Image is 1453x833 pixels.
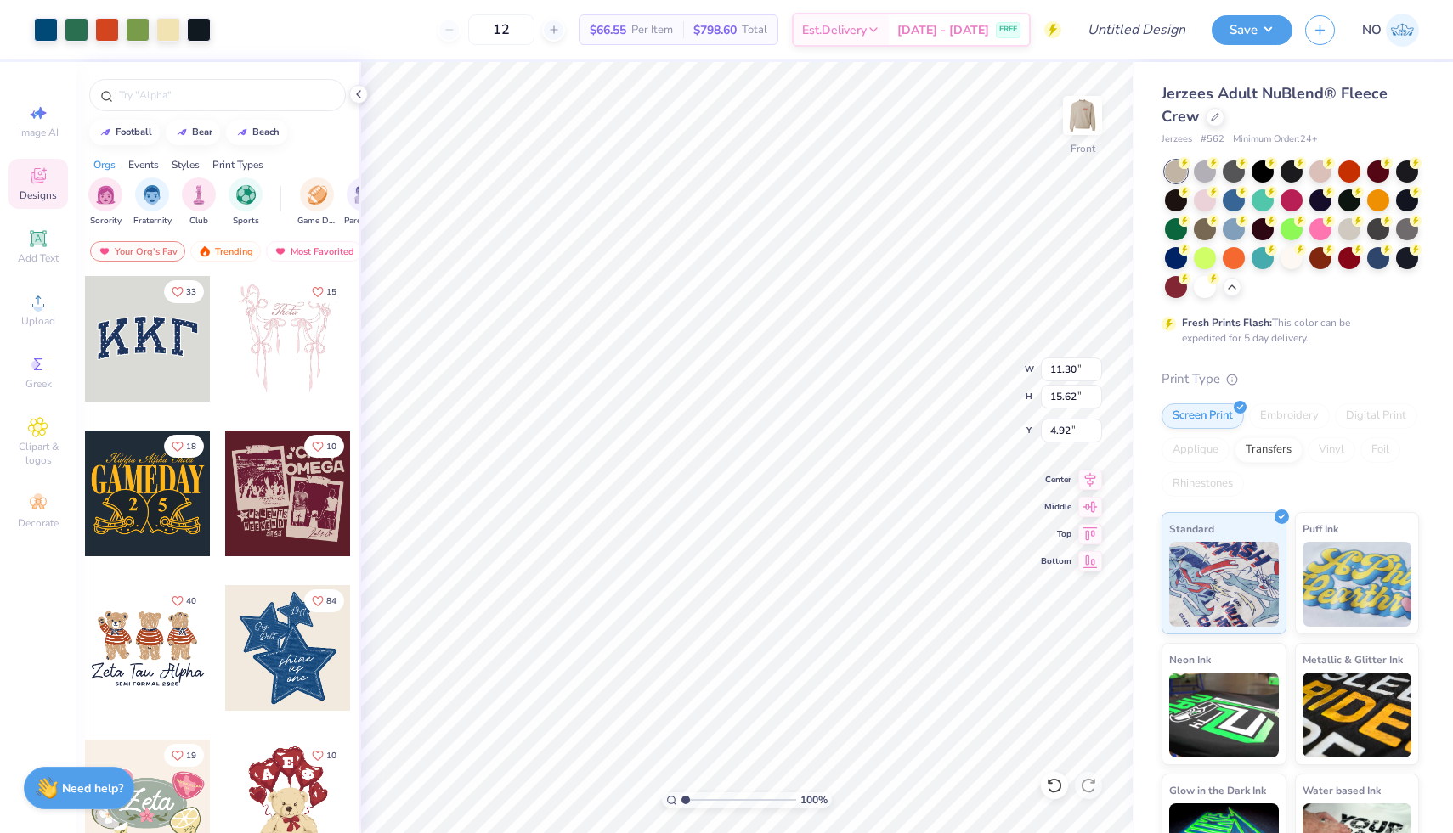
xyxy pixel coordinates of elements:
[326,288,336,296] span: 15
[198,245,212,257] img: trending.gif
[21,314,55,328] span: Upload
[25,377,52,391] span: Greek
[1249,403,1330,429] div: Embroidery
[897,21,989,39] span: [DATE] - [DATE]
[20,189,57,202] span: Designs
[186,442,196,451] span: 18
[233,215,259,228] span: Sports
[186,751,196,760] span: 19
[166,120,220,145] button: bear
[96,185,116,205] img: Sorority Image
[1169,520,1214,538] span: Standard
[128,157,159,172] div: Events
[88,177,122,228] button: filter button
[274,245,287,257] img: most_fav.gif
[1308,437,1355,463] div: Vinyl
[89,120,160,145] button: football
[229,177,263,228] button: filter button
[1362,14,1419,47] a: NO
[693,21,737,39] span: $798.60
[326,751,336,760] span: 10
[1235,437,1303,463] div: Transfers
[1162,369,1419,389] div: Print Type
[590,21,626,39] span: $66.55
[1162,132,1192,147] span: Jerzees
[1041,474,1071,486] span: Center
[236,185,256,205] img: Sports Image
[354,185,374,205] img: Parent's Weekend Image
[212,157,263,172] div: Print Types
[98,245,111,257] img: most_fav.gif
[189,215,208,228] span: Club
[1182,316,1272,329] strong: Fresh Prints Flash:
[344,177,383,228] div: filter for Parent's Weekend
[18,516,59,530] span: Decorate
[117,87,335,104] input: Try "Alpha"
[19,126,59,139] span: Image AI
[802,21,867,39] span: Est. Delivery
[90,215,122,228] span: Sorority
[116,127,152,137] div: football
[297,215,336,228] span: Game Day
[1066,98,1100,132] img: Front
[133,177,172,228] button: filter button
[304,280,344,303] button: Like
[8,440,68,467] span: Clipart & logos
[1169,673,1279,757] img: Neon Ink
[1162,403,1244,429] div: Screen Print
[182,177,216,228] div: filter for Club
[631,21,673,39] span: Per Item
[172,157,200,172] div: Styles
[62,780,123,796] strong: Need help?
[1041,528,1071,540] span: Top
[1162,471,1244,497] div: Rhinestones
[1335,403,1417,429] div: Digital Print
[742,21,767,39] span: Total
[468,14,534,45] input: – –
[229,177,263,228] div: filter for Sports
[1303,520,1338,538] span: Puff Ink
[266,241,362,262] div: Most Favorited
[88,177,122,228] div: filter for Sorority
[186,288,196,296] span: 33
[186,597,196,605] span: 40
[999,24,1017,36] span: FREE
[1041,555,1071,567] span: Bottom
[189,185,208,205] img: Club Image
[1169,542,1279,627] img: Standard
[192,127,212,137] div: bear
[1071,141,1095,156] div: Front
[1386,14,1419,47] img: Nicolette Ober
[304,589,344,612] button: Like
[182,177,216,228] button: filter button
[252,127,280,137] div: beach
[1162,83,1388,127] span: Jerzees Adult NuBlend® Fleece Crew
[326,597,336,605] span: 84
[164,435,204,458] button: Like
[1303,650,1403,668] span: Metallic & Glitter Ink
[175,127,189,138] img: trend_line.gif
[143,185,161,205] img: Fraternity Image
[304,435,344,458] button: Like
[1360,437,1400,463] div: Foil
[297,177,336,228] button: filter button
[326,442,336,451] span: 10
[1162,437,1230,463] div: Applique
[344,215,383,228] span: Parent's Weekend
[1303,781,1381,799] span: Water based Ink
[99,127,112,138] img: trend_line.gif
[90,241,185,262] div: Your Org's Fav
[1303,542,1412,627] img: Puff Ink
[133,215,172,228] span: Fraternity
[1201,132,1224,147] span: # 562
[164,280,204,303] button: Like
[1041,501,1071,513] span: Middle
[304,744,344,767] button: Like
[93,157,116,172] div: Orgs
[1074,13,1199,47] input: Untitled Design
[1212,15,1292,45] button: Save
[133,177,172,228] div: filter for Fraternity
[800,792,828,808] span: 100 %
[164,744,204,767] button: Like
[1182,315,1391,346] div: This color can be expedited for 5 day delivery.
